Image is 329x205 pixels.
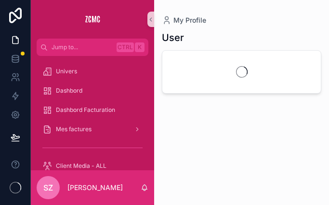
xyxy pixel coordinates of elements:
[56,87,82,95] span: Dashbord
[173,15,206,25] span: My Profile
[85,12,100,27] img: App logo
[162,15,206,25] a: My Profile
[136,43,144,51] span: K
[37,157,148,175] a: Client Media - ALL
[37,63,148,80] a: Univers
[37,39,148,56] button: Jump to...CtrlK
[37,121,148,138] a: Mes factures
[56,68,77,75] span: Univers
[56,125,92,133] span: Mes factures
[43,182,53,193] span: SZ
[117,42,134,52] span: Ctrl
[67,183,123,192] p: [PERSON_NAME]
[56,106,115,114] span: Dashbord Facturation
[162,31,184,44] h1: User
[37,101,148,119] a: Dashbord Facturation
[56,162,106,170] span: Client Media - ALL
[37,82,148,99] a: Dashbord
[31,56,154,170] div: scrollable content
[52,43,113,51] span: Jump to...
